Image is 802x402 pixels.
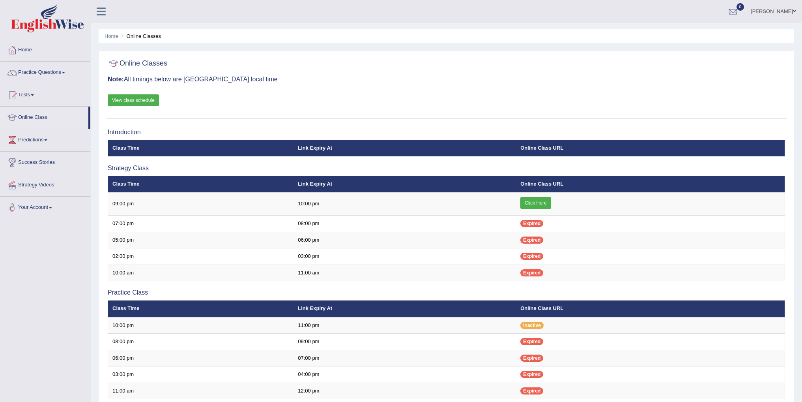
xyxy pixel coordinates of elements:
td: 12:00 pm [294,383,516,399]
th: Online Class URL [516,176,785,192]
span: Inactive [520,322,544,329]
td: 08:00 pm [294,216,516,232]
th: Class Time [108,140,294,156]
span: Expired [520,253,543,260]
td: 06:00 pm [294,232,516,248]
a: Home [105,33,118,39]
h3: Strategy Class [108,165,785,172]
th: Link Expiry At [294,176,516,192]
a: Home [0,39,90,59]
span: 0 [737,3,744,11]
span: Expired [520,237,543,244]
h3: Introduction [108,129,785,136]
td: 10:00 am [108,265,294,281]
td: 02:00 pm [108,248,294,265]
th: Link Expiry At [294,301,516,317]
h3: All timings below are [GEOGRAPHIC_DATA] local time [108,76,785,83]
td: 03:00 pm [108,366,294,383]
th: Online Class URL [516,301,785,317]
td: 09:00 pm [108,192,294,216]
h3: Practice Class [108,289,785,296]
h2: Online Classes [108,58,167,70]
td: 03:00 pm [294,248,516,265]
a: Online Class [0,107,88,126]
span: Expired [520,220,543,227]
a: View class schedule [108,94,159,106]
a: Click Here [520,197,551,209]
a: Strategy Videos [0,174,90,194]
b: Note: [108,76,124,83]
a: Practice Questions [0,62,90,81]
a: Predictions [0,129,90,149]
th: Link Expiry At [294,140,516,156]
td: 11:00 pm [294,317,516,334]
td: 07:00 pm [294,350,516,366]
a: Tests [0,84,90,104]
span: Expired [520,338,543,345]
span: Expired [520,371,543,378]
th: Online Class URL [516,140,785,156]
a: Success Stories [0,152,90,171]
th: Class Time [108,176,294,192]
td: 08:00 pm [108,334,294,350]
th: Class Time [108,301,294,317]
td: 09:00 pm [294,334,516,350]
span: Expired [520,269,543,276]
span: Expired [520,387,543,394]
li: Online Classes [120,32,161,40]
span: Expired [520,355,543,362]
td: 11:00 am [108,383,294,399]
a: Your Account [0,197,90,216]
td: 10:00 pm [294,192,516,216]
td: 06:00 pm [108,350,294,366]
td: 07:00 pm [108,216,294,232]
td: 10:00 pm [108,317,294,334]
td: 05:00 pm [108,232,294,248]
td: 11:00 am [294,265,516,281]
td: 04:00 pm [294,366,516,383]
